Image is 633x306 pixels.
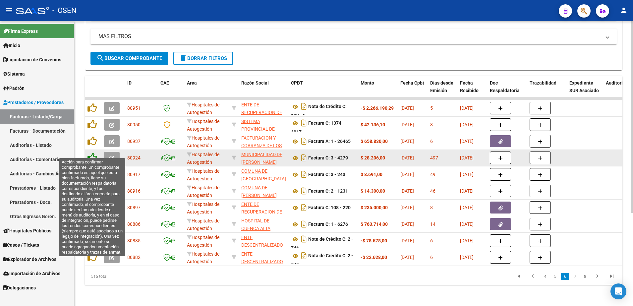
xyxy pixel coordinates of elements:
[361,172,382,177] strong: $ 8.691,00
[361,205,388,210] strong: $ 235.000,00
[361,238,387,243] strong: -$ 78.578,00
[184,76,229,105] datatable-header-cell: Area
[400,221,414,227] span: [DATE]
[3,284,36,291] span: Delegaciones
[460,139,474,144] span: [DATE]
[300,219,308,229] i: Descargar documento
[567,76,603,105] datatable-header-cell: Expediente SUR Asociado
[300,136,308,147] i: Descargar documento
[3,85,25,92] span: Padrón
[291,104,347,118] strong: Nota de Crédito C: 102 - 9
[187,168,219,181] span: Hospitales de Autogestión
[550,271,560,282] li: page 5
[430,172,435,177] span: 49
[3,270,60,277] span: Importación de Archivos
[541,273,549,280] a: 4
[457,76,487,105] datatable-header-cell: Fecha Recibido
[85,268,191,285] div: 515 total
[571,273,579,280] a: 7
[460,155,474,160] span: [DATE]
[400,155,414,160] span: [DATE]
[605,273,618,280] a: go to last page
[241,250,286,264] div: 30664615424
[127,221,141,227] span: 80886
[400,122,414,127] span: [DATE]
[127,105,141,111] span: 80951
[361,139,388,144] strong: $ 658.830,00
[530,80,556,86] span: Trazabilidad
[3,56,61,63] span: Liquidación de Convenios
[430,80,453,93] span: Días desde Emisión
[361,155,385,160] strong: $ 28.206,00
[241,201,286,214] div: 30718615700
[3,241,39,249] span: Casos / Tickets
[187,80,197,86] span: Area
[400,205,414,210] span: [DATE]
[430,155,438,160] span: 497
[187,185,219,198] span: Hospitales de Autogestión
[239,76,288,105] datatable-header-cell: Razón Social
[241,167,286,181] div: 30678666293
[361,221,388,227] strong: $ 763.714,00
[606,80,625,86] span: Auditoria
[361,122,385,127] strong: $ 42.136,10
[127,122,141,127] span: 80950
[400,238,414,243] span: [DATE]
[361,188,385,194] strong: $ 14.300,00
[187,202,219,214] span: Hospitales de Autogestión
[400,255,414,260] span: [DATE]
[527,273,539,280] a: go to previous page
[430,238,433,243] span: 6
[308,222,348,227] strong: Factura C: 1 - 6276
[241,134,286,148] div: 30715497456
[291,237,353,251] strong: Nota de Crédito C: 2 - 746
[300,250,308,261] i: Descargar documento
[90,29,617,44] mat-expansion-panel-header: MAS FILTROS
[241,234,286,248] div: 30664615424
[308,139,351,144] strong: Factura A: 1 - 26465
[460,238,474,243] span: [DATE]
[561,273,569,280] a: 6
[3,42,20,49] span: Inicio
[3,227,51,234] span: Hospitales Públicos
[581,273,589,280] a: 8
[173,52,233,65] button: Borrar Filtros
[187,102,219,115] span: Hospitales de Autogestión
[300,186,308,196] i: Descargar documento
[96,55,162,61] span: Buscar Comprobante
[570,271,580,282] li: page 7
[430,188,435,194] span: 46
[241,235,283,263] span: ENTE DESCENTRALIZADO HOSPITAL "[PERSON_NAME]"
[241,151,286,165] div: 30999001552
[300,118,308,128] i: Descargar documento
[241,218,282,269] span: HOSPITAL DE CUENCA ALTA [PERSON_NAME] SERVICIO DE ATENCION MEDICA INTEGRAL PARA LA COMUNIDAD
[52,3,77,18] span: - OSEN
[512,273,525,280] a: go to first page
[187,135,219,148] span: Hospitales de Autogestión
[430,139,433,144] span: 6
[308,205,351,211] strong: Factura C: 108 - 220
[620,6,628,14] mat-icon: person
[400,105,414,111] span: [DATE]
[127,255,141,260] span: 80882
[179,54,187,62] mat-icon: delete
[460,188,474,194] span: [DATE]
[487,76,527,105] datatable-header-cell: Doc Respaldatoria
[241,118,286,132] div: 30691822849
[540,271,550,282] li: page 4
[179,55,227,61] span: Borrar Filtros
[241,217,286,231] div: 30715080156
[460,122,474,127] span: [DATE]
[300,202,308,213] i: Descargar documento
[127,139,141,144] span: 80937
[158,76,184,105] datatable-header-cell: CAE
[98,33,601,40] mat-panel-title: MAS FILTROS
[241,251,283,279] span: ENTE DESCENTRALIZADO HOSPITAL "[PERSON_NAME]"
[400,139,414,144] span: [DATE]
[241,168,286,181] span: COMUNA DE [GEOGRAPHIC_DATA]
[300,234,308,244] i: Descargar documento
[241,184,286,198] div: 30678671726
[5,6,13,14] mat-icon: menu
[187,152,219,165] span: Hospitales de Autogestión
[127,155,141,160] span: 80924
